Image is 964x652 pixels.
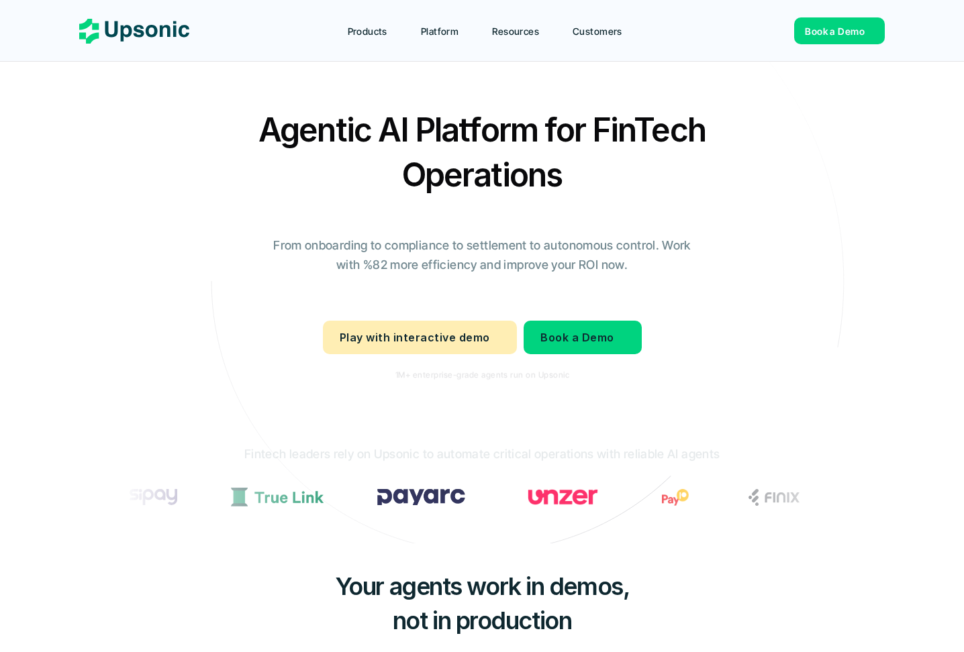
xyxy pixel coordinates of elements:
[805,24,865,38] p: Book a Demo
[244,445,720,464] p: Fintech leaders rely on Upsonic to automate critical operations with reliable AI agents
[247,107,717,197] h2: Agentic AI Platform for FinTech Operations
[340,328,489,347] p: Play with interactive demo
[340,19,409,43] a: Products
[794,17,885,44] a: Book a Demo
[492,24,539,38] p: Resources
[323,321,517,354] a: Play with interactive demo
[335,572,630,601] span: Your agents work in demos,
[393,606,572,635] span: not in production
[540,328,614,347] p: Book a Demo
[348,24,387,38] p: Products
[421,24,459,38] p: Platform
[573,24,622,38] p: Customers
[395,370,569,380] p: 1M+ enterprise-grade agents run on Upsonic
[524,321,641,354] a: Book a Demo
[264,236,700,275] p: From onboarding to compliance to settlement to autonomous control. Work with %82 more efficiency ...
